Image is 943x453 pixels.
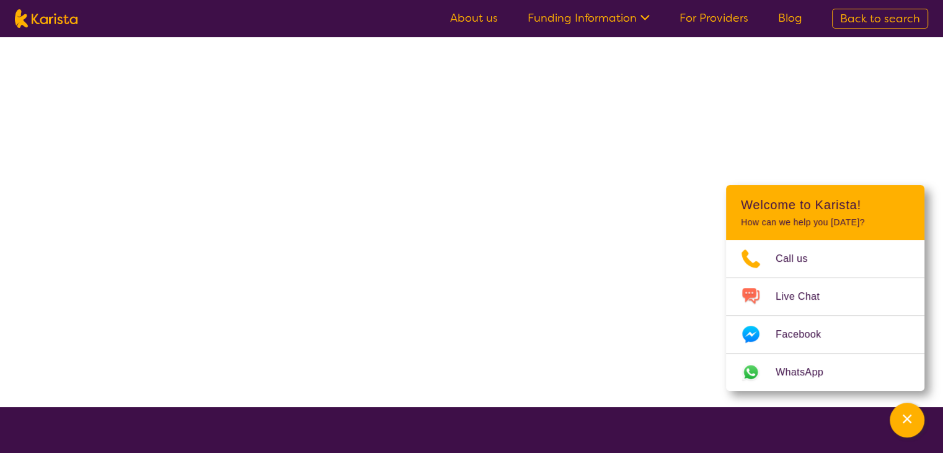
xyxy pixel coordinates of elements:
[15,9,77,28] img: Karista logo
[741,217,910,228] p: How can we help you [DATE]?
[680,11,748,25] a: For Providers
[450,11,498,25] a: About us
[741,197,910,212] h2: Welcome to Karista!
[776,287,835,306] span: Live Chat
[778,11,802,25] a: Blog
[840,11,920,26] span: Back to search
[726,240,924,391] ul: Choose channel
[776,249,823,268] span: Call us
[890,403,924,437] button: Channel Menu
[726,185,924,391] div: Channel Menu
[832,9,928,29] a: Back to search
[776,363,838,382] span: WhatsApp
[528,11,650,25] a: Funding Information
[776,325,836,344] span: Facebook
[726,354,924,391] a: Web link opens in a new tab.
